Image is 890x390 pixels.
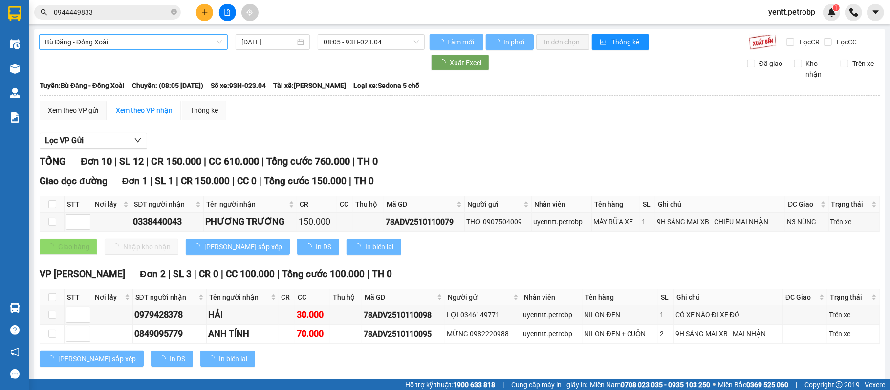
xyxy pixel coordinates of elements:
div: A TUẤN [8,32,69,43]
span: Loại xe: Sedona 5 chỗ [353,80,419,91]
span: message [10,369,20,379]
span: loading [494,39,502,45]
span: | [146,155,149,167]
span: caret-down [871,8,880,17]
span: loading [305,243,316,250]
button: In biên lai [347,239,401,255]
div: Thống kê [190,105,218,116]
span: | [502,379,504,390]
span: | [176,175,178,187]
div: 78ADV2510110095 [364,328,443,340]
button: caret-down [867,4,884,21]
th: SL [658,289,673,305]
div: 9H SÁNG MAI XB - MAI NHẬN [675,328,781,339]
span: Người gửi [448,292,511,303]
span: Mã GD [387,199,455,210]
span: Tên người nhận [209,292,269,303]
span: loading [159,355,170,362]
strong: 1900 633 818 [453,381,495,389]
span: notification [10,347,20,357]
span: Đã giao [755,58,786,69]
button: In phơi [486,34,534,50]
td: 78ADV2510110079 [384,213,465,232]
div: 30.000 [297,308,328,322]
sup: 1 [833,4,840,11]
span: Chuyến: (08:05 [DATE]) [132,80,203,91]
span: In biên lai [219,353,247,364]
span: Miền Bắc [718,379,788,390]
span: | [194,268,196,280]
span: Đơn 2 [140,268,166,280]
span: | [259,175,261,187]
span: Tên người nhận [206,199,287,210]
td: HẢI [207,305,279,325]
span: Trạng thái [831,199,869,210]
b: Tuyến: Bù Đăng - Đồng Xoài [40,82,125,89]
button: Giao hàng [40,239,97,255]
span: yentt.petrobp [760,6,823,18]
span: VP [PERSON_NAME] [40,268,125,280]
th: STT [65,289,92,305]
td: 0849095779 [133,325,207,344]
span: | [204,155,206,167]
span: | [232,175,235,187]
div: uyenntt.petrobp [523,328,581,339]
span: ĐC Giao [788,199,818,210]
div: 30.000 [7,63,71,75]
div: VP Đồng Xoài [76,8,143,32]
th: Nhân viên [532,196,591,213]
button: bar-chartThống kê [592,34,649,50]
div: 1 [660,309,672,320]
span: Cung cấp máy in - giấy in: [511,379,587,390]
span: Nơi lấy [95,199,121,210]
span: In DS [170,353,185,364]
span: Miền Nam [590,379,710,390]
button: Lọc VP Gửi [40,133,147,149]
span: down [134,136,142,144]
span: ⚪️ [713,383,716,387]
button: Nhập kho nhận [105,239,178,255]
span: file-add [224,9,231,16]
span: CR 150.000 [151,155,201,167]
div: N3 NÙNG [787,217,826,227]
th: CC [295,289,330,305]
div: Trên xe [830,217,878,227]
div: 2 [660,328,672,339]
img: logo-vxr [8,6,21,21]
span: Tài xế: [PERSON_NAME] [273,80,346,91]
span: | [150,175,152,187]
span: Mã GD [365,292,435,303]
img: warehouse-icon [10,88,20,98]
th: Thu hộ [353,196,384,213]
span: CC 0 [237,175,257,187]
span: Bù Đăng - Đồng Xoài [45,35,222,49]
button: file-add [219,4,236,21]
span: CR 150.000 [181,175,230,187]
td: 0979428378 [133,305,207,325]
span: CR : [7,64,22,74]
span: Số xe: 93H-023.04 [211,80,266,91]
td: 0338440043 [131,213,203,232]
img: solution-icon [10,112,20,123]
span: Đơn 1 [122,175,148,187]
div: 0849095779 [134,327,205,341]
span: Nhận: [76,9,100,20]
span: | [261,155,264,167]
span: | [367,268,369,280]
span: Hỗ trợ kỹ thuật: [405,379,495,390]
div: HẢI [208,308,277,322]
img: phone-icon [849,8,858,17]
div: CÓ XE NÀO ĐI XE ĐÓ [675,309,781,320]
div: VP Bom Bo [8,8,69,32]
span: In biên lai [365,241,393,252]
div: Trên xe [829,309,878,320]
span: | [168,268,171,280]
td: 78ADV2510110095 [362,325,445,344]
th: CC [337,196,353,213]
th: SL [640,196,655,213]
th: STT [65,196,92,213]
div: 9H SÁNG MAI XB - CHIỀU MAI NHẬN [657,217,783,227]
div: NILON ĐEN + CUỘN [585,328,657,339]
th: Tên hàng [583,289,659,305]
span: Nơi lấy [95,292,123,303]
